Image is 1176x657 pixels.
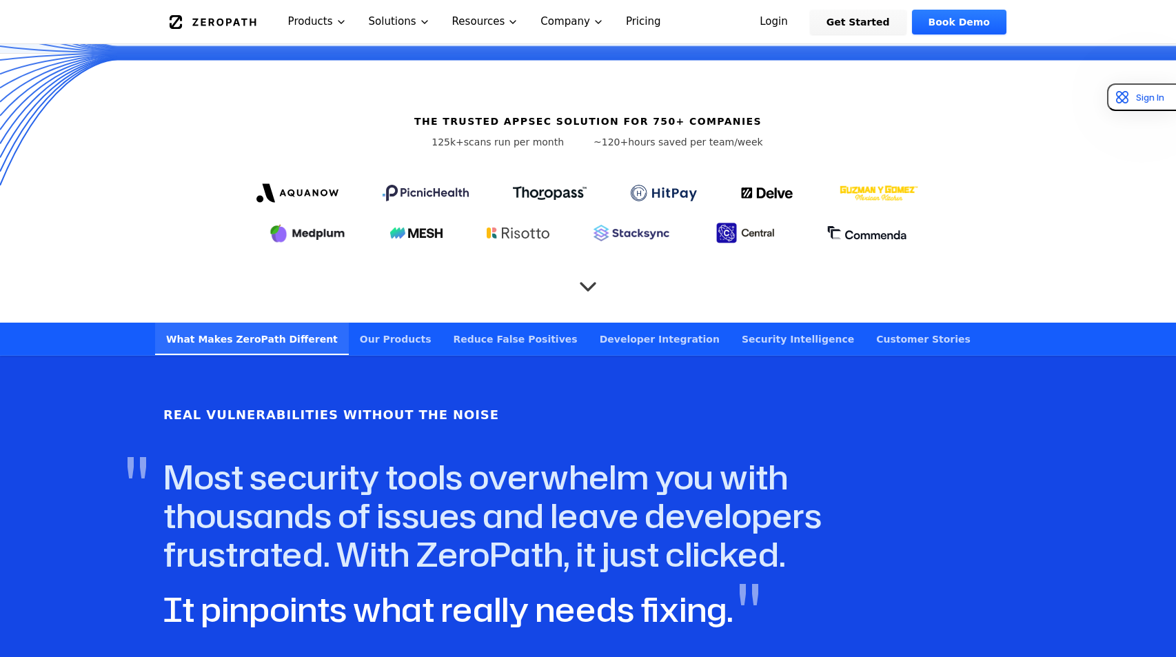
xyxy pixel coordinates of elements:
[390,228,443,239] img: Mesh
[589,323,731,355] a: Developer Integration
[349,323,443,355] a: Our Products
[269,222,346,244] img: Medplum
[713,221,782,245] img: Central
[731,323,865,355] a: Security Intelligence
[513,186,587,200] img: Thoropass
[432,137,464,148] span: 125k+
[743,10,804,34] a: Login
[810,10,906,34] a: Get Started
[838,176,920,210] img: GYG
[865,323,982,355] a: Customer Stories
[125,447,148,513] span: "
[594,225,669,241] img: Stacksync
[163,458,957,574] h4: Most security tools overwhelm you with thousands of issues and leave developers frustrated. With ...
[912,10,1006,34] a: Book Demo
[574,266,602,294] button: Scroll to next section
[443,323,589,355] a: Reduce False Positives
[163,405,499,425] h6: Real Vulnerabilities Without the Noise
[414,114,762,128] h6: The trusted AppSec solution for 750+ companies
[163,586,733,632] span: It pinpoints what really needs fixing.
[594,135,763,149] p: hours saved per team/week
[737,574,760,640] span: "
[155,323,349,355] a: What Makes ZeroPath Different
[413,135,582,149] p: scans run per month
[594,137,628,148] span: ~120+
